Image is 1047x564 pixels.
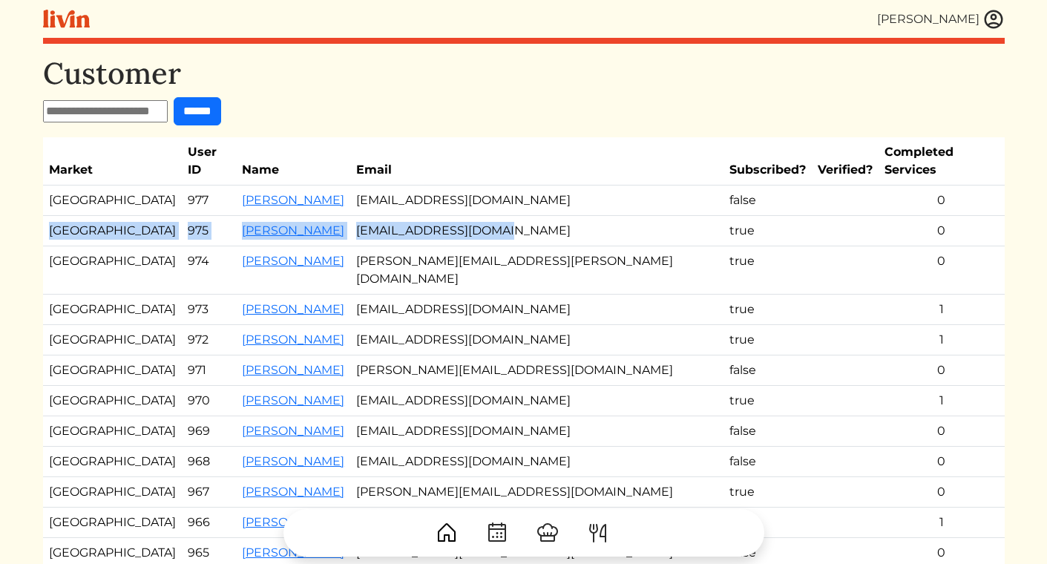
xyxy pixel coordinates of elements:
[723,186,812,216] td: false
[879,246,1005,295] td: 0
[586,521,610,545] img: ForkKnife-55491504ffdb50bab0c1e09e7649658475375261d09fd45db06cec23bce548bf.svg
[43,325,182,355] td: [GEOGRAPHIC_DATA]
[879,137,1005,186] th: Completed Services
[350,216,723,246] td: [EMAIL_ADDRESS][DOMAIN_NAME]
[879,477,1005,508] td: 0
[43,137,182,186] th: Market
[723,386,812,416] td: true
[182,325,237,355] td: 972
[485,521,509,545] img: CalendarDots-5bcf9d9080389f2a281d69619e1c85352834be518fbc73d9501aef674afc0d57.svg
[43,416,182,447] td: [GEOGRAPHIC_DATA]
[242,302,344,316] a: [PERSON_NAME]
[43,10,90,28] img: livin-logo-a0d97d1a881af30f6274990eb6222085a2533c92bbd1e4f22c21b4f0d0e3210c.svg
[350,137,723,186] th: Email
[350,447,723,477] td: [EMAIL_ADDRESS][DOMAIN_NAME]
[812,137,879,186] th: Verified?
[982,8,1005,30] img: user_account-e6e16d2ec92f44fc35f99ef0dc9cddf60790bfa021a6ecb1c896eb5d2907b31c.svg
[723,477,812,508] td: true
[182,216,237,246] td: 975
[879,355,1005,386] td: 0
[879,295,1005,325] td: 1
[43,386,182,416] td: [GEOGRAPHIC_DATA]
[350,355,723,386] td: [PERSON_NAME][EMAIL_ADDRESS][DOMAIN_NAME]
[723,246,812,295] td: true
[350,295,723,325] td: [EMAIL_ADDRESS][DOMAIN_NAME]
[182,246,237,295] td: 974
[43,186,182,216] td: [GEOGRAPHIC_DATA]
[242,363,344,377] a: [PERSON_NAME]
[182,295,237,325] td: 973
[182,355,237,386] td: 971
[723,216,812,246] td: true
[43,246,182,295] td: [GEOGRAPHIC_DATA]
[242,454,344,468] a: [PERSON_NAME]
[536,521,559,545] img: ChefHat-a374fb509e4f37eb0702ca99f5f64f3b6956810f32a249b33092029f8484b388.svg
[182,386,237,416] td: 970
[43,355,182,386] td: [GEOGRAPHIC_DATA]
[879,416,1005,447] td: 0
[723,295,812,325] td: true
[350,416,723,447] td: [EMAIL_ADDRESS][DOMAIN_NAME]
[242,424,344,438] a: [PERSON_NAME]
[182,477,237,508] td: 967
[350,477,723,508] td: [PERSON_NAME][EMAIL_ADDRESS][DOMAIN_NAME]
[723,355,812,386] td: false
[182,186,237,216] td: 977
[242,393,344,407] a: [PERSON_NAME]
[723,416,812,447] td: false
[242,254,344,268] a: [PERSON_NAME]
[43,295,182,325] td: [GEOGRAPHIC_DATA]
[350,386,723,416] td: [EMAIL_ADDRESS][DOMAIN_NAME]
[879,447,1005,477] td: 0
[350,186,723,216] td: [EMAIL_ADDRESS][DOMAIN_NAME]
[350,246,723,295] td: [PERSON_NAME][EMAIL_ADDRESS][PERSON_NAME][DOMAIN_NAME]
[236,137,350,186] th: Name
[43,447,182,477] td: [GEOGRAPHIC_DATA]
[879,386,1005,416] td: 1
[723,137,812,186] th: Subscribed?
[879,325,1005,355] td: 1
[877,10,979,28] div: [PERSON_NAME]
[43,216,182,246] td: [GEOGRAPHIC_DATA]
[350,325,723,355] td: [EMAIL_ADDRESS][DOMAIN_NAME]
[435,521,459,545] img: House-9bf13187bcbb5817f509fe5e7408150f90897510c4275e13d0d5fca38e0b5951.svg
[242,332,344,347] a: [PERSON_NAME]
[723,447,812,477] td: false
[242,193,344,207] a: [PERSON_NAME]
[43,56,1005,91] h1: Customer
[242,485,344,499] a: [PERSON_NAME]
[43,477,182,508] td: [GEOGRAPHIC_DATA]
[182,447,237,477] td: 968
[879,186,1005,216] td: 0
[879,216,1005,246] td: 0
[723,325,812,355] td: true
[182,137,237,186] th: User ID
[182,416,237,447] td: 969
[242,223,344,237] a: [PERSON_NAME]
